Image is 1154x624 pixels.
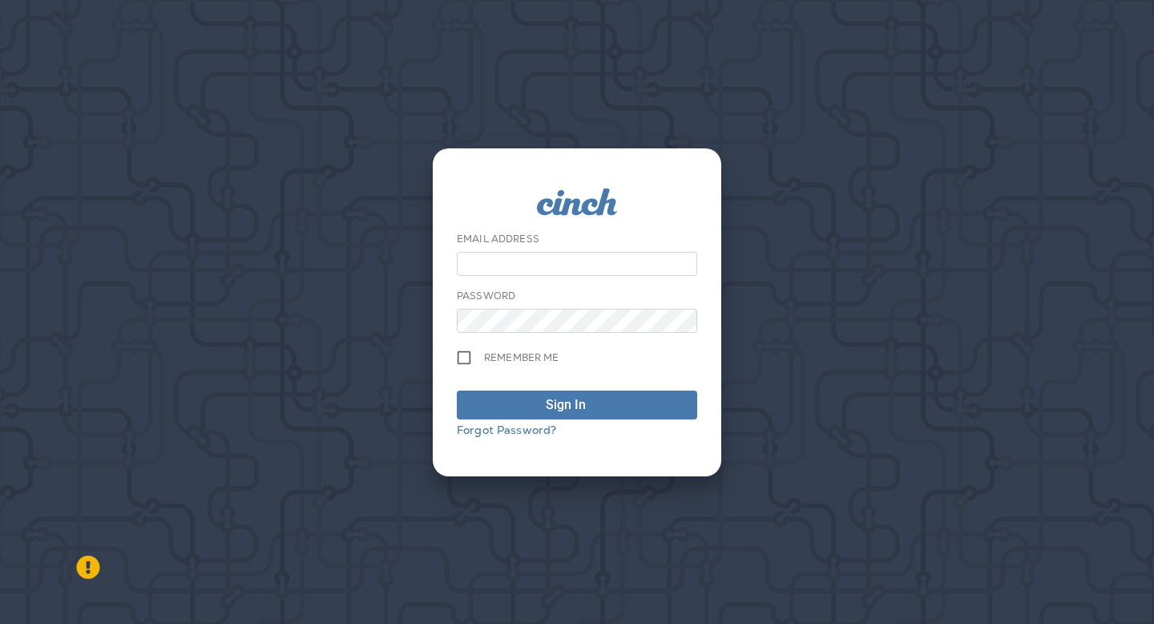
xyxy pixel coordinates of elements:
[546,395,586,415] div: Sign In
[457,233,539,245] label: Email Address
[457,391,697,419] button: Sign In
[457,423,556,437] a: Forgot Password?
[457,290,515,302] label: Password
[484,351,559,364] span: Remember me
